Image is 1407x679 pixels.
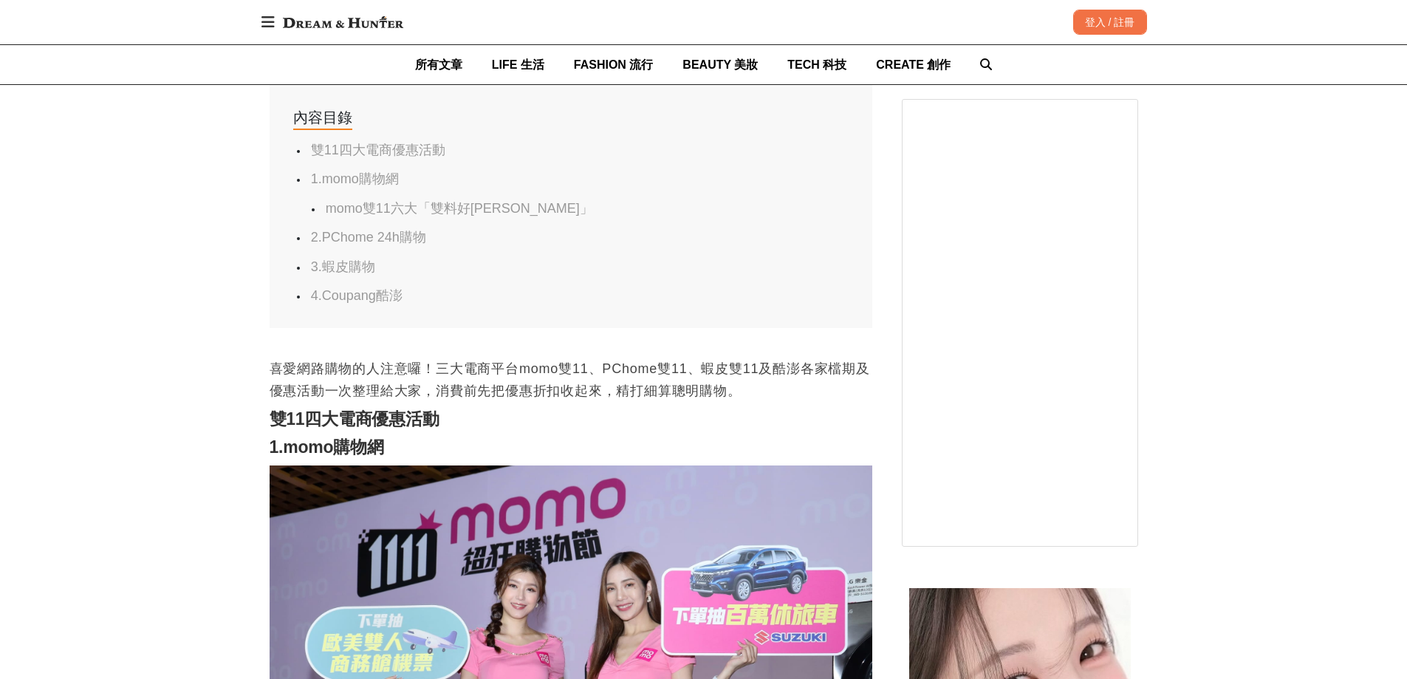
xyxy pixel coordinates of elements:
[574,58,654,71] span: FASHION 流行
[876,45,951,84] a: CREATE 創作
[787,45,846,84] a: TECH 科技
[492,45,544,84] a: LIFE 生活
[682,58,758,71] span: BEAUTY 美妝
[415,45,462,84] a: 所有文章
[311,171,399,186] a: 1.momo購物網
[311,143,445,157] a: 雙11四大電商優惠活動
[574,45,654,84] a: FASHION 流行
[326,201,593,216] a: momo雙11六大「雙料好[PERSON_NAME]」
[787,58,846,71] span: TECH 科技
[275,9,411,35] img: Dream & Hunter
[311,259,375,274] a: 3.蝦皮購物
[270,409,439,429] strong: 雙11四大電商優惠活動
[876,58,951,71] span: CREATE 創作
[415,58,462,71] span: 所有文章
[1073,10,1147,35] div: 登入 / 註冊
[682,45,758,84] a: BEAUTY 美妝
[270,437,384,457] strong: 1.momo購物網
[311,230,426,245] a: 2.PChome 24h購物
[311,288,403,303] a: 4.Coupang酷澎
[492,58,544,71] span: LIFE 生活
[270,358,872,402] p: 喜愛網路購物的人注意囉！三大電商平台momo雙11、PChome雙11、蝦皮雙11及酷澎各家檔期及優惠活動一次整理給大家，消費前先把優惠折扣收起來，精打細算聰明購物。
[293,106,352,130] div: 內容目錄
